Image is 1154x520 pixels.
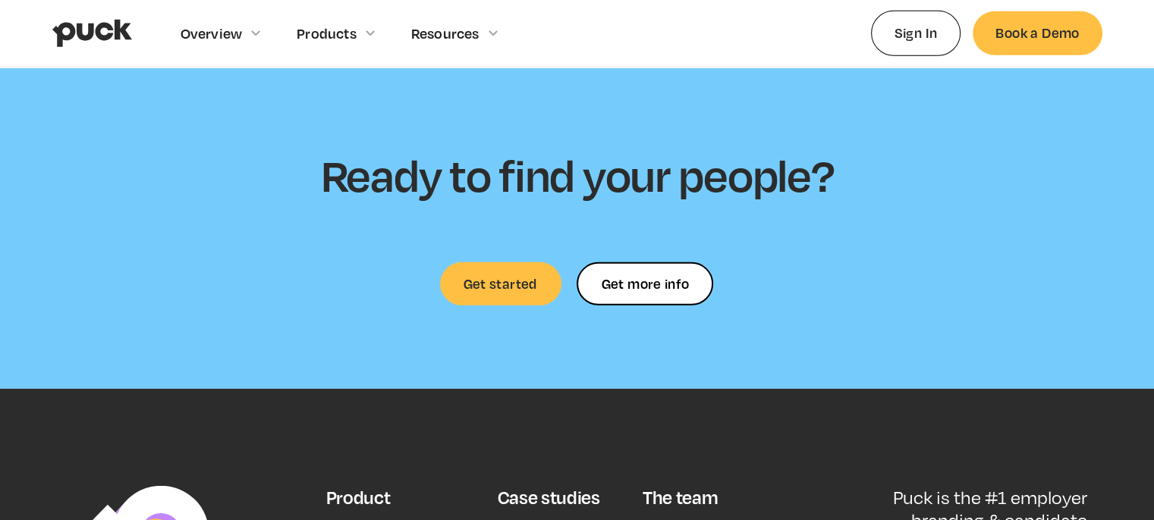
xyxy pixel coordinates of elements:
a: Book a Demo [973,11,1102,55]
a: Get started [440,262,561,305]
div: Case studies [498,486,600,509]
div: Products [297,25,357,42]
h2: Ready to find your people? [321,148,834,201]
div: Product [325,486,390,509]
a: Get more info [577,262,713,305]
div: The team [643,486,718,509]
div: Resources [411,25,480,42]
div: Overview [181,25,243,42]
a: Sign In [871,11,961,55]
form: Ready to find your people [577,262,713,305]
